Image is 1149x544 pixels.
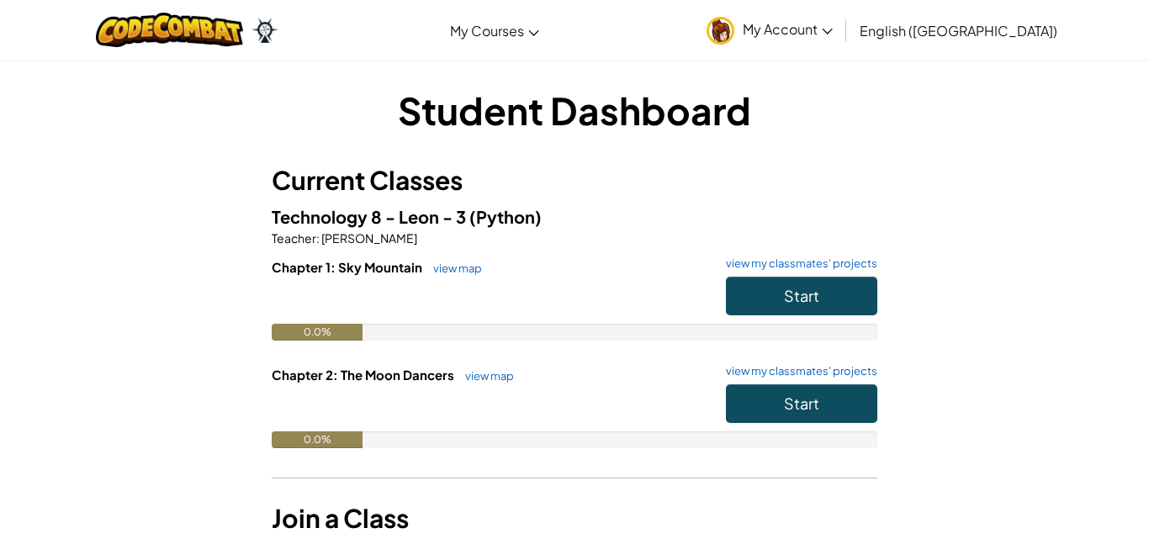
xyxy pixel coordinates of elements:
a: view map [425,261,482,275]
a: view map [457,369,514,383]
span: [PERSON_NAME] [320,230,417,246]
h1: Student Dashboard [272,84,877,136]
span: Chapter 1: Sky Mountain [272,259,425,275]
span: My Courses [450,22,524,40]
div: 0.0% [272,324,363,341]
h3: Current Classes [272,161,877,199]
button: Start [726,384,877,423]
img: CodeCombat logo [96,13,243,47]
span: Start [784,286,819,305]
span: English ([GEOGRAPHIC_DATA]) [860,22,1057,40]
span: Start [784,393,819,413]
span: Technology 8 - Leon - 3 [272,206,469,227]
a: view my classmates' projects [717,366,877,377]
img: Ozaria [252,18,278,43]
button: Start [726,277,877,315]
a: My Courses [442,8,548,53]
h3: Join a Class [272,499,877,537]
span: Teacher [272,230,316,246]
span: (Python) [469,206,542,227]
a: view my classmates' projects [717,258,877,269]
div: 0.0% [272,431,363,448]
span: Chapter 2: The Moon Dancers [272,367,457,383]
a: My Account [698,3,841,56]
a: English ([GEOGRAPHIC_DATA]) [851,8,1066,53]
span: My Account [743,20,833,38]
img: avatar [707,17,734,45]
span: : [316,230,320,246]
